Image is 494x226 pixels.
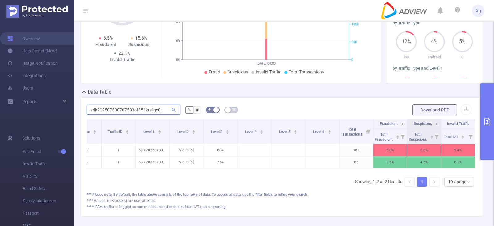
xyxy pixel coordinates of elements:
tspan: 0% [176,58,180,62]
input: Search... [87,105,180,115]
span: Traffic ID [108,130,124,134]
i: icon: caret-down [328,132,331,133]
span: % [188,107,191,112]
tspan: [DATE] 00:00 [257,61,276,65]
span: Suspicious [414,122,432,126]
span: Fraudulent [380,122,398,126]
div: Fraudulent [89,41,122,48]
p: 2.8% [373,144,407,156]
i: icon: caret-down [294,132,297,133]
p: Video [5] [170,144,203,156]
p: 604 [203,144,237,156]
span: Invalid Traffic [23,158,74,170]
button: Download PDF [412,104,457,115]
div: Suspicious [122,41,155,48]
h2: Data Table [88,88,111,96]
p: 4.5% [407,156,441,168]
div: ***** SSAI traffic is flagged as non-malicious and excluded from IVT totals reporting [87,204,476,210]
i: icon: caret-down [430,136,433,138]
span: Level 5 [279,130,291,134]
span: Level 4 [245,130,257,134]
p: Video [5] [170,156,203,168]
p: 1 [102,156,135,168]
span: Level 3 [211,130,224,134]
i: icon: table [232,108,236,111]
i: icon: caret-up [192,129,195,131]
span: 15.6% [135,36,147,40]
div: *** Please note, By default, the table above consists of the top rows of data. To access all data... [87,192,476,197]
i: icon: caret-up [430,134,433,136]
i: icon: caret-down [260,132,263,133]
div: Sort [226,129,229,133]
span: Invalid Traffic [256,69,281,74]
i: icon: caret-up [461,134,465,136]
a: Integrations [7,69,46,82]
a: Users [7,82,33,94]
div: Sort [260,129,263,133]
span: Suspicious [228,69,248,74]
a: 1 [417,177,427,186]
i: icon: caret-down [158,132,161,133]
div: Sort [396,134,400,138]
div: Invalid Traffic [106,56,139,63]
span: Total Fraudulent [375,132,394,142]
span: Brand Safety [23,182,74,195]
li: 1 [417,177,427,187]
a: Usage Notification [7,57,58,69]
img: Protected Media [6,5,68,18]
a: Reports [22,95,37,108]
span: 22.1% [119,51,130,56]
p: SDK202507300707503of854krsljgy0j [136,144,169,156]
span: Supply Intelligence [23,195,74,207]
i: icon: caret-down [126,132,129,133]
i: icon: caret-up [93,129,97,131]
p: 6.6% [407,144,441,156]
div: Sort [430,134,434,138]
li: Showing 1-2 of 2 Results [355,177,402,187]
i: icon: caret-down [461,136,465,138]
a: Help Center (New) [7,45,57,57]
i: Filter menu [398,129,407,144]
p: 1.5% [373,156,407,168]
i: icon: caret-up [158,129,161,131]
li: Next Page [429,177,439,187]
p: 754 [203,156,237,168]
div: **** Values in (Brackets) are user attested [87,198,476,203]
i: icon: caret-up [396,134,399,136]
p: 66 [339,156,373,168]
span: Fraud [209,69,220,74]
div: Sort [461,134,465,138]
span: 6.5% [103,36,113,40]
tspan: 0 [351,58,353,62]
span: 4% [424,39,445,44]
i: icon: caret-up [260,129,263,131]
span: Level 2 [177,130,190,134]
span: Total IVT [444,135,459,139]
div: by Traffic Type [392,20,476,26]
span: Invalid Traffic [447,122,469,126]
span: Anti-Fraud [23,145,74,158]
p: android [421,54,449,60]
tspan: 6% [176,39,180,43]
span: Level 6 [313,130,325,134]
span: Xg [476,5,481,17]
p: 6.1% [441,156,475,168]
i: icon: bg-colors [208,108,212,111]
span: Total Transactions [289,69,324,74]
div: 10 / page [448,177,466,186]
span: Level 1 [143,130,156,134]
span: Visibility [23,170,74,182]
tspan: 50K [351,40,357,44]
i: icon: caret-down [226,132,229,133]
div: Sort [192,129,195,133]
span: Passport [23,207,74,220]
div: Sort [294,129,297,133]
span: Reports [22,99,37,104]
i: icon: right [433,180,436,184]
i: icon: caret-up [294,129,297,131]
p: ios [392,54,421,60]
div: Sort [158,129,161,133]
i: Filter menu [466,129,475,144]
span: 12% [396,39,417,44]
i: Filter menu [432,129,441,144]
